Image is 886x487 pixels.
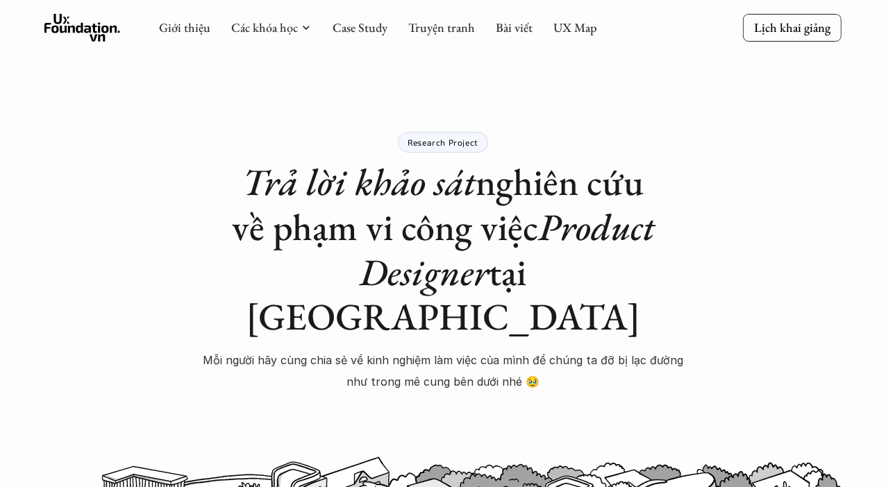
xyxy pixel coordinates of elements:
[242,157,476,206] em: Trả lời khảo sát
[231,19,298,35] a: Các khóa học
[408,137,478,147] p: Research Project
[743,14,842,41] a: Lịch khai giảng
[333,19,387,35] a: Case Study
[200,350,686,392] p: Mỗi người hãy cùng chia sẻ về kinh nghiệm làm việc của mình để chúng ta đỡ bị lạc đường như trong...
[360,203,663,296] em: Product Designer
[496,19,533,35] a: Bài viết
[159,19,210,35] a: Giới thiệu
[408,19,475,35] a: Truyện tranh
[754,19,830,35] p: Lịch khai giảng
[553,19,597,35] a: UX Map
[200,160,686,339] h1: nghiên cứu về phạm vi công việc tại [GEOGRAPHIC_DATA]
